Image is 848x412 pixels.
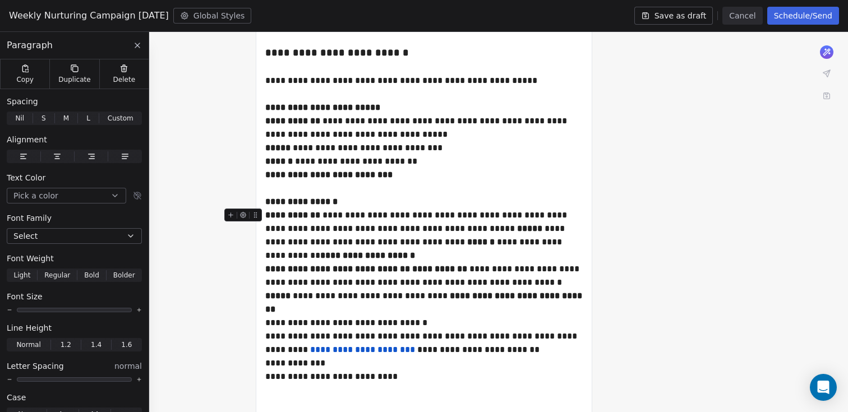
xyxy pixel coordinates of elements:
[7,253,54,264] span: Font Weight
[7,392,26,403] span: Case
[44,270,70,280] span: Regular
[7,322,52,334] span: Line Height
[13,270,30,280] span: Light
[121,340,132,350] span: 1.6
[113,75,136,84] span: Delete
[7,188,126,203] button: Pick a color
[7,212,52,224] span: Font Family
[16,75,34,84] span: Copy
[114,360,142,372] span: normal
[15,113,24,123] span: Nil
[7,39,53,52] span: Paragraph
[58,75,90,84] span: Duplicate
[7,134,47,145] span: Alignment
[13,230,38,242] span: Select
[810,374,837,401] div: Open Intercom Messenger
[42,113,46,123] span: S
[9,9,169,22] span: Weekly Nurturing Campaign [DATE]
[16,340,40,350] span: Normal
[86,113,90,123] span: L
[634,7,713,25] button: Save as draft
[722,7,762,25] button: Cancel
[61,340,71,350] span: 1.2
[7,291,43,302] span: Font Size
[108,113,133,123] span: Custom
[84,270,99,280] span: Bold
[7,96,38,107] span: Spacing
[113,270,135,280] span: Bolder
[63,113,69,123] span: M
[7,360,64,372] span: Letter Spacing
[7,172,45,183] span: Text Color
[91,340,102,350] span: 1.4
[767,7,839,25] button: Schedule/Send
[173,8,252,24] button: Global Styles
